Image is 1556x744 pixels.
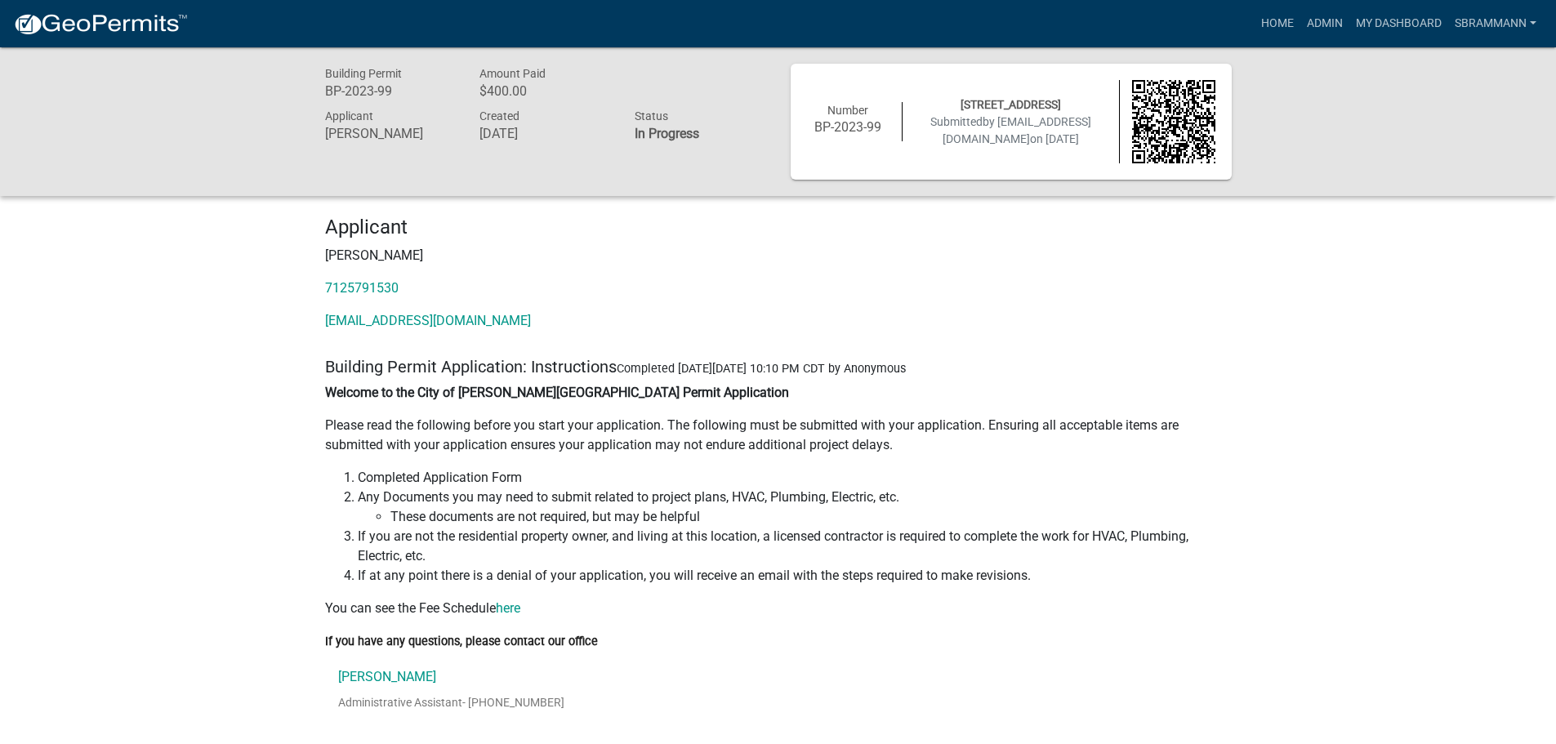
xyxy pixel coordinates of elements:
h6: [PERSON_NAME] [325,126,456,141]
span: Created [479,109,519,123]
a: Home [1255,8,1300,39]
li: These documents are not required, but may be helpful [390,507,1232,527]
span: Applicant [325,109,373,123]
a: Admin [1300,8,1349,39]
h5: Building Permit Application: Instructions [325,357,1232,376]
p: [PERSON_NAME] [338,670,564,684]
span: - [PHONE_NUMBER] [462,696,564,709]
li: If you are not the residential property owner, and living at this location, a licensed contractor... [358,527,1232,566]
span: Completed [DATE][DATE] 10:10 PM CDT by Anonymous [617,362,906,376]
strong: In Progress [635,126,699,141]
span: Building Permit [325,67,402,80]
h6: BP-2023-99 [325,83,456,99]
span: Number [827,104,868,117]
label: If you have any questions, please contact our office [325,636,598,648]
span: [STREET_ADDRESS] [961,98,1061,111]
h4: Applicant [325,216,1232,239]
a: My Dashboard [1349,8,1448,39]
h6: BP-2023-99 [807,119,890,135]
a: here [496,600,520,616]
p: Administrative Assistant [338,697,591,708]
li: Any Documents you may need to submit related to project plans, HVAC, Plumbing, Electric, etc. [358,488,1232,527]
span: Status [635,109,668,123]
span: Amount Paid [479,67,546,80]
a: SBrammann [1448,8,1543,39]
p: [PERSON_NAME] [325,246,1232,265]
span: Submitted on [DATE] [930,115,1091,145]
li: If at any point there is a denial of your application, you will receive an email with the steps r... [358,566,1232,586]
a: [EMAIL_ADDRESS][DOMAIN_NAME] [325,313,531,328]
img: QR code [1132,80,1215,163]
span: by [EMAIL_ADDRESS][DOMAIN_NAME] [943,115,1091,145]
a: 7125791530 [325,280,399,296]
li: Completed Application Form [358,468,1232,488]
p: You can see the Fee Schedule [325,599,1232,618]
p: Please read the following before you start your application. The following must be submitted with... [325,416,1232,455]
strong: Welcome to the City of [PERSON_NAME][GEOGRAPHIC_DATA] Permit Application [325,385,789,400]
a: [PERSON_NAME]Administrative Assistant- [PHONE_NUMBER] [325,657,1232,734]
h6: $400.00 [479,83,610,99]
h6: [DATE] [479,126,610,141]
